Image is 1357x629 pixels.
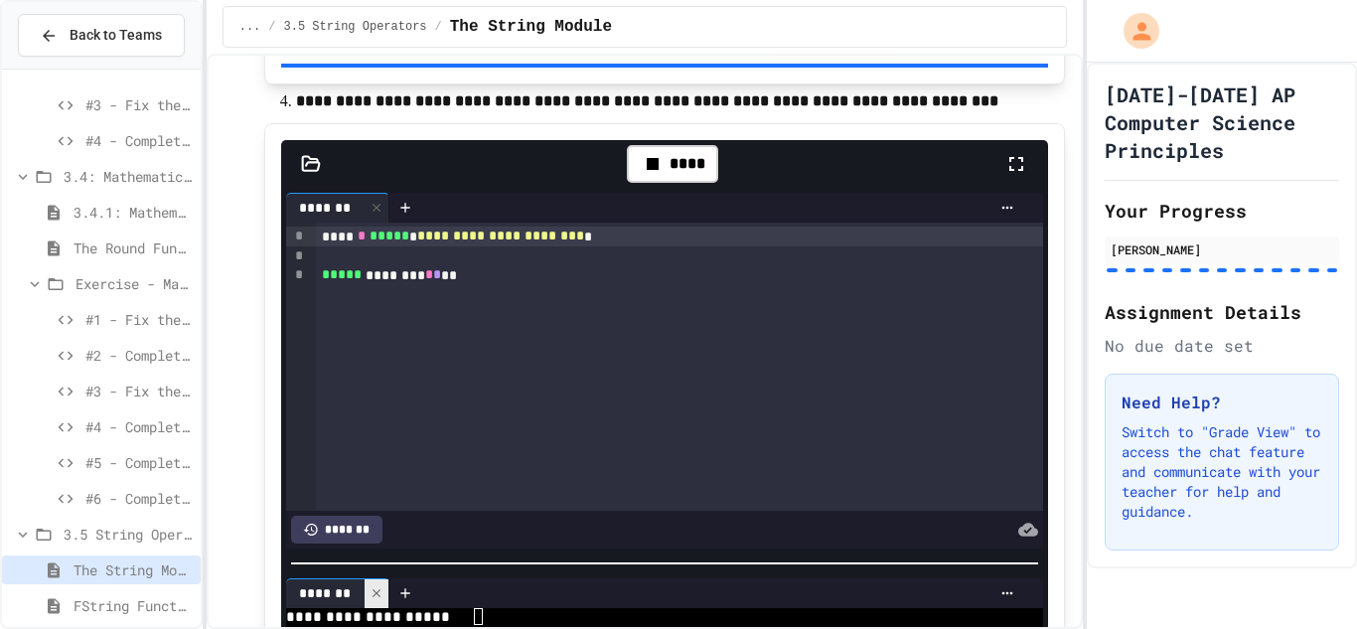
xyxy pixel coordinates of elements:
span: 3.5 String Operators [64,524,193,545]
span: #4 - Complete the Code (Medium) [85,416,193,437]
span: / [435,19,442,35]
span: #6 - Complete the Code (Hard) [85,488,193,509]
span: The String Module [74,559,193,580]
span: #4 - Complete the Code (Medium) [85,130,193,151]
div: No due date set [1105,334,1339,358]
span: #3 - Fix the Code (Medium) [85,94,193,115]
span: Exercise - Mathematical Operators [75,273,193,294]
span: #2 - Complete the Code (Easy) [85,345,193,366]
span: 3.5 String Operators [284,19,427,35]
h2: Your Progress [1105,197,1339,225]
span: The String Module [450,15,612,39]
h2: Assignment Details [1105,298,1339,326]
span: Back to Teams [70,25,162,46]
p: Switch to "Grade View" to access the chat feature and communicate with your teacher for help and ... [1122,422,1322,522]
div: [PERSON_NAME] [1111,240,1333,258]
span: #1 - Fix the Code (Easy) [85,309,193,330]
span: The Round Function [74,237,193,258]
span: #5 - Complete the Code (Hard) [85,452,193,473]
span: FString Function [74,595,193,616]
h3: Need Help? [1122,391,1322,414]
span: / [268,19,275,35]
span: ... [239,19,261,35]
span: 3.4.1: Mathematical Operators [74,202,193,223]
span: #3 - Fix the Code (Medium) [85,381,193,401]
div: My Account [1103,8,1164,54]
span: 3.4: Mathematical Operators [64,166,193,187]
h1: [DATE]-[DATE] AP Computer Science Principles [1105,80,1339,164]
button: Back to Teams [18,14,185,57]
